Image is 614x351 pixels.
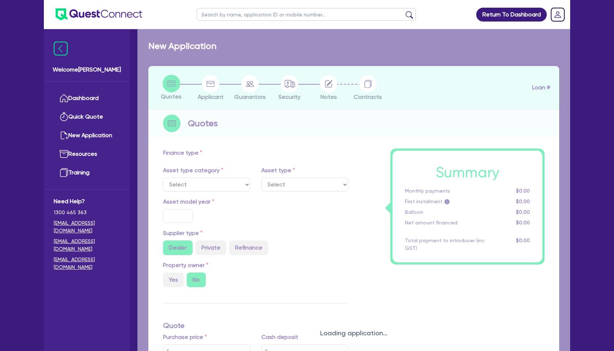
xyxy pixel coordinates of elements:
[54,89,120,108] a: Dashboard
[54,145,120,163] a: Resources
[54,163,120,182] a: Training
[476,8,547,22] a: Return To Dashboard
[548,5,567,24] a: Dropdown toggle
[54,219,120,235] a: [EMAIL_ADDRESS][DOMAIN_NAME]
[54,197,120,206] span: Need Help?
[56,8,142,20] img: quest-connect-logo-blue
[60,150,68,158] img: resources
[54,126,120,145] a: New Application
[197,8,416,21] input: Search by name, application ID or mobile number...
[60,112,68,121] img: quick-quote
[60,131,68,140] img: new-application
[54,108,120,126] a: Quick Quote
[54,42,68,55] img: icon-menu-close
[54,238,120,253] a: [EMAIL_ADDRESS][DOMAIN_NAME]
[54,256,120,271] a: [EMAIL_ADDRESS][DOMAIN_NAME]
[137,328,570,338] div: Loading application...
[53,65,121,74] span: Welcome [PERSON_NAME]
[60,168,68,177] img: training
[54,209,120,216] span: 1300 465 363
